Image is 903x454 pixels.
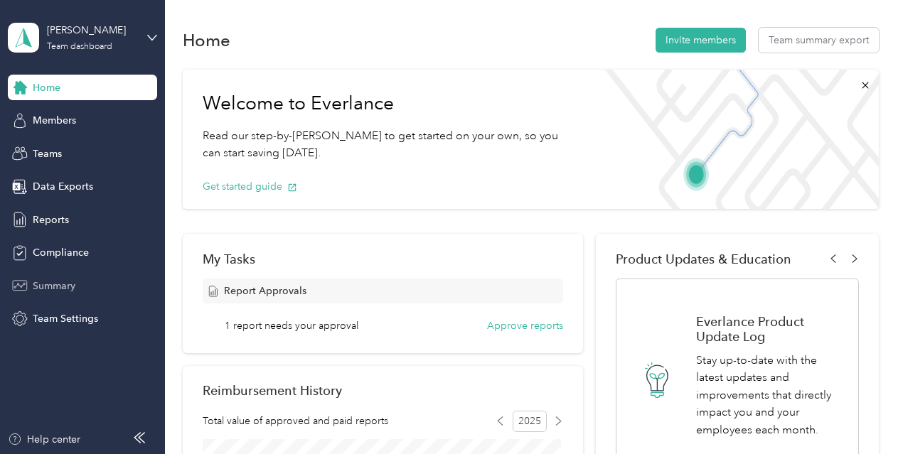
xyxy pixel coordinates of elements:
[203,252,564,266] div: My Tasks
[203,127,574,162] p: Read our step-by-[PERSON_NAME] to get started on your own, so you can start saving [DATE].
[656,28,746,53] button: Invite members
[487,318,563,333] button: Approve reports
[616,252,791,266] span: Product Updates & Education
[33,179,93,194] span: Data Exports
[33,113,76,128] span: Members
[33,80,60,95] span: Home
[33,311,98,326] span: Team Settings
[203,92,574,115] h1: Welcome to Everlance
[183,33,230,48] h1: Home
[594,70,878,209] img: Welcome to everlance
[696,314,843,344] h1: Everlance Product Update Log
[47,23,136,38] div: [PERSON_NAME]
[513,411,547,432] span: 2025
[823,374,903,454] iframe: Everlance-gr Chat Button Frame
[224,283,306,298] span: Report Approvals
[33,279,75,293] span: Summary
[759,28,879,53] button: Team summary export
[33,245,89,260] span: Compliance
[33,146,62,161] span: Teams
[47,43,112,51] div: Team dashboard
[33,212,69,227] span: Reports
[696,352,843,439] p: Stay up-to-date with the latest updates and improvements that directly impact you and your employ...
[225,318,358,333] span: 1 report needs your approval
[8,432,80,447] button: Help center
[203,179,297,194] button: Get started guide
[203,383,342,398] h2: Reimbursement History
[203,414,388,428] span: Total value of approved and paid reports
